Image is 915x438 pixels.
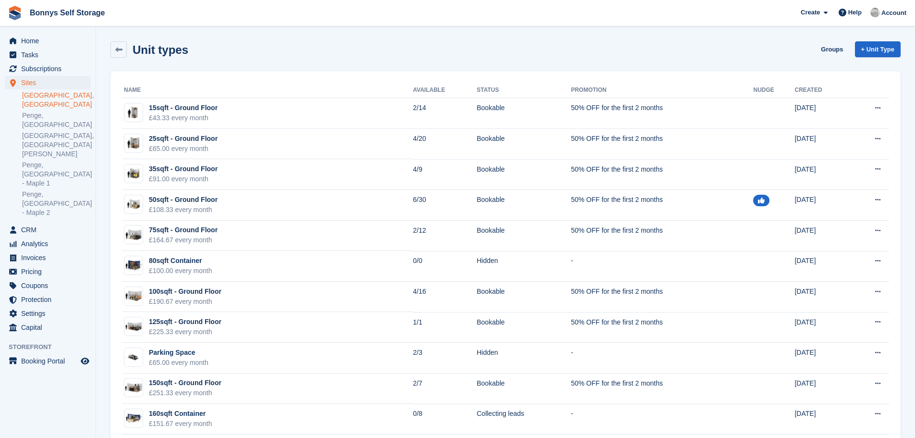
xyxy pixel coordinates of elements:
td: 50% OFF for the first 2 months [571,190,754,221]
td: [DATE] [794,190,849,221]
td: - [571,343,754,374]
td: [DATE] [794,374,849,404]
td: Bookable [477,312,571,343]
div: £164.67 every month [149,235,218,245]
h2: Unit types [133,43,188,56]
td: [DATE] [794,159,849,190]
span: Coupons [21,279,79,292]
span: Protection [21,293,79,306]
td: Bookable [477,98,571,129]
td: - [571,404,754,435]
a: menu [5,48,91,62]
td: [DATE] [794,282,849,313]
td: 50% OFF for the first 2 months [571,129,754,160]
div: £43.33 every month [149,113,218,123]
span: Sites [21,76,79,89]
img: 50-sqft-unit.jpg [124,198,143,212]
a: Penge, [GEOGRAPHIC_DATA] [22,111,91,129]
td: Bookable [477,190,571,221]
img: 80-sqft-container.jpg [124,259,143,273]
a: menu [5,307,91,320]
img: 25-sqft-unit.jpg [124,136,143,150]
td: [DATE] [794,251,849,282]
a: Groups [817,41,847,57]
td: 50% OFF for the first 2 months [571,221,754,251]
div: £65.00 every month [149,358,208,368]
span: Home [21,34,79,48]
a: menu [5,265,91,278]
div: £65.00 every month [149,144,218,154]
a: [GEOGRAPHIC_DATA], [GEOGRAPHIC_DATA][PERSON_NAME] [22,131,91,159]
th: Status [477,83,571,98]
td: Bookable [477,129,571,160]
img: 125-sqft-unit.jpg [124,320,143,334]
th: Available [413,83,477,98]
td: - [571,251,754,282]
th: Created [794,83,849,98]
span: Account [881,8,906,18]
a: menu [5,321,91,334]
td: [DATE] [794,343,849,374]
td: 4/9 [413,159,477,190]
a: menu [5,62,91,75]
span: CRM [21,223,79,237]
td: 50% OFF for the first 2 months [571,98,754,129]
div: 160sqft Container [149,409,212,419]
td: 50% OFF for the first 2 months [571,159,754,190]
span: Capital [21,321,79,334]
td: [DATE] [794,221,849,251]
img: 10-sqft-unit.jpg [124,106,143,120]
span: Pricing [21,265,79,278]
td: 2/12 [413,221,477,251]
div: 35sqft - Ground Floor [149,164,218,174]
td: 50% OFF for the first 2 months [571,374,754,404]
img: stora-icon-8386f47178a22dfd0bd8f6a31ec36ba5ce8667c1dd55bd0f319d3a0aa187defe.svg [8,6,22,20]
td: Bookable [477,374,571,404]
a: Penge, [GEOGRAPHIC_DATA] - Maple 1 [22,161,91,188]
div: £91.00 every month [149,174,218,184]
td: Bookable [477,282,571,313]
span: Subscriptions [21,62,79,75]
a: menu [5,354,91,368]
img: 150-sqft-unit.jpg [124,381,143,395]
td: 4/16 [413,282,477,313]
img: James Bonny [870,8,880,17]
a: Penge, [GEOGRAPHIC_DATA] - Maple 2 [22,190,91,217]
img: 1%20Car%20Lot%20-%20Without%20dimensions.jpg [124,352,143,363]
td: Bookable [477,221,571,251]
span: Storefront [9,342,96,352]
div: £151.67 every month [149,419,212,429]
td: 6/30 [413,190,477,221]
a: menu [5,279,91,292]
a: + Unit Type [855,41,901,57]
div: Parking Space [149,348,208,358]
span: Create [801,8,820,17]
div: £190.67 every month [149,297,221,307]
td: 50% OFF for the first 2 months [571,312,754,343]
div: 15sqft - Ground Floor [149,103,218,113]
td: [DATE] [794,312,849,343]
th: Name [122,83,413,98]
div: 150sqft - Ground Floor [149,378,221,388]
td: 2/14 [413,98,477,129]
div: £251.33 every month [149,388,221,398]
td: Hidden [477,343,571,374]
img: 75-sqft-unit.jpg [124,228,143,242]
td: 0/8 [413,404,477,435]
td: Hidden [477,251,571,282]
a: menu [5,34,91,48]
img: 100-sqft-unit.jpg [124,289,143,303]
div: 125sqft - Ground Floor [149,317,221,327]
span: Invoices [21,251,79,264]
div: 80sqft Container [149,256,212,266]
span: Tasks [21,48,79,62]
a: menu [5,76,91,89]
div: 25sqft - Ground Floor [149,134,218,144]
td: 1/1 [413,312,477,343]
a: Preview store [79,355,91,367]
a: menu [5,237,91,250]
span: Help [848,8,862,17]
a: menu [5,251,91,264]
a: [GEOGRAPHIC_DATA], [GEOGRAPHIC_DATA] [22,91,91,109]
td: [DATE] [794,129,849,160]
